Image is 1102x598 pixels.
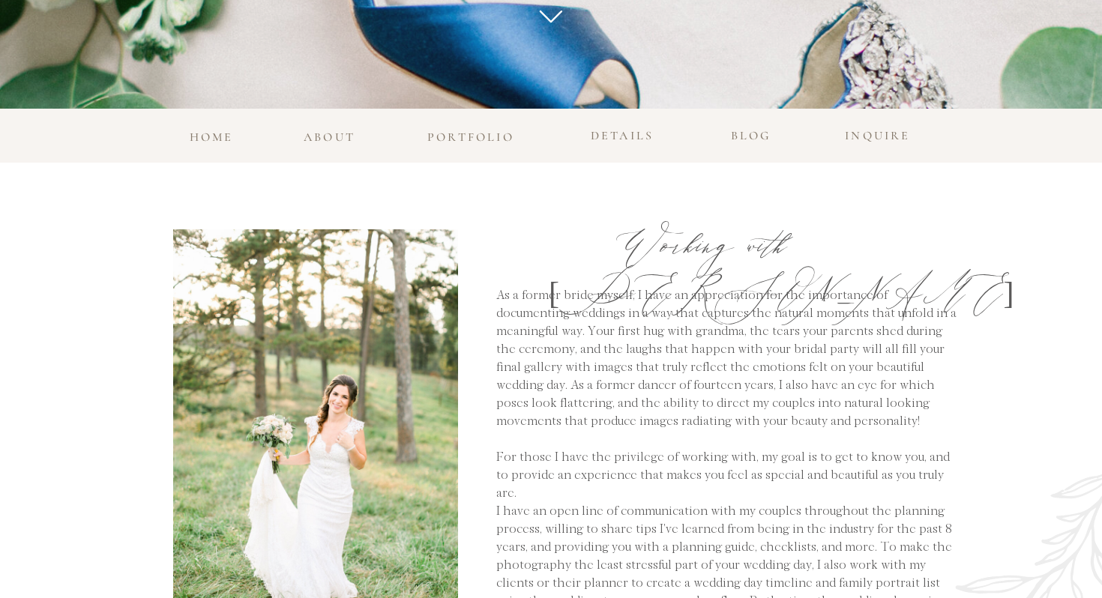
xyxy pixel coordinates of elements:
a: home [187,127,236,140]
a: INQUIRE [840,125,916,139]
a: details [582,125,662,147]
a: portfolio [423,127,519,140]
a: about [301,127,358,147]
h1: Working with [PERSON_NAME] [549,225,855,260]
a: blog [726,125,775,139]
